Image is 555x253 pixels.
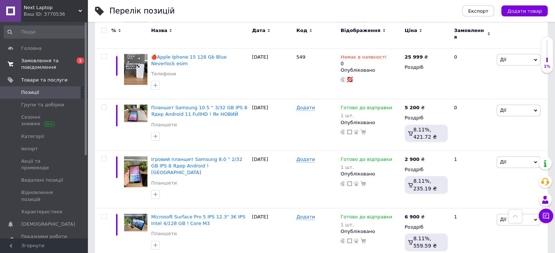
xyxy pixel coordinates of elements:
[250,48,294,99] div: [DATE]
[21,209,62,215] span: Характеристики
[340,171,401,177] div: Опубліковано
[151,105,247,117] a: Планшет Samsung 10.5 ” 3/32 GB IPS 8 Ядер Android 11 FullHD ! Як НОВИЙ
[111,27,116,34] span: %
[124,214,147,231] img: Microsoft Surface Pro 5 IPS 12.3" 3K IPS Intel 4/128 GB ! Core M3
[21,102,64,108] span: Групи та добірки
[77,58,84,64] span: 1
[450,151,495,208] div: 1
[151,27,167,34] span: Назва
[405,54,423,60] b: 25 999
[405,104,425,111] div: ₴
[151,180,177,186] a: Планшети
[500,107,506,113] span: Дії
[405,166,448,173] div: Роздріб
[151,157,242,175] a: Ігровий планшет Samsung 8.0 ” 2/32 GB IPS 8 Ядер Android ! [GEOGRAPHIC_DATA]
[124,54,147,85] img: 🍎Apple Iphone 15 128 Gb Blue Neverlock esim
[413,178,437,191] span: 8.11%, 235.19 ₴
[21,77,68,83] span: Товари та послуги
[450,99,495,151] div: 0
[340,119,401,126] div: Опубліковано
[24,4,78,11] span: Next Laptop
[468,8,489,14] span: Експорт
[340,67,401,74] div: Опубліковано
[454,27,485,40] span: Замовлення
[250,99,294,151] div: [DATE]
[340,27,380,34] span: Відображення
[124,156,147,187] img: Ігровий планшет Samsung 8.0 ” 2/32 GB IPS 8 Ядер Android ! SnapDragOn
[21,221,75,228] span: [DEMOGRAPHIC_DATA]
[151,122,177,128] a: Планшети
[151,54,227,66] a: 🍎Apple Iphone 15 128 Gb Blue Neverlock esim
[405,54,428,60] div: ₴
[21,233,68,246] span: Показники роботи компанії
[296,54,305,60] span: 549
[340,228,401,235] div: Опубліковано
[541,64,553,69] div: 1%
[296,214,315,220] span: Додати
[21,114,68,127] span: Сезонні знижки
[296,27,307,34] span: Код
[405,64,448,71] div: Роздріб
[340,222,392,228] div: 1 шт.
[340,54,386,62] span: Немає в наявності
[340,54,386,67] div: 0
[151,230,177,237] a: Планшети
[413,127,437,140] span: 8.11%, 421.72 ₴
[340,214,392,222] span: Готово до відправки
[21,158,68,171] span: Акції та промокоди
[405,105,420,110] b: 5 200
[405,214,420,220] b: 6 900
[405,115,448,121] div: Роздріб
[24,11,88,17] div: Ваш ID: 3770536
[507,8,542,14] span: Додати товар
[340,113,392,118] div: 1 шт.
[340,165,392,170] div: 1 шт.
[405,157,420,162] b: 2 900
[21,177,63,183] span: Видалені позиції
[21,146,38,152] span: Імпорт
[252,27,266,34] span: Дата
[413,236,437,249] span: 8.11%, 559.59 ₴
[21,89,39,96] span: Позиції
[151,71,176,77] a: Телефони
[340,105,392,112] span: Готово до відправки
[501,5,548,16] button: Додати товар
[450,48,495,99] div: 0
[21,45,42,52] span: Головна
[296,157,315,162] span: Додати
[405,214,425,220] div: ₴
[124,104,147,122] img: Планшет Samsung 10.5 ” 3/32 GB IPS 8 Ядер Android 11 FullHD ! Як НОВИЙ
[539,209,553,223] button: Чат з покупцем
[4,25,86,39] input: Пошук
[500,57,506,62] span: Дії
[21,189,68,202] span: Відновлення позицій
[340,157,392,164] span: Готово до відправки
[109,7,175,15] div: Перелік позицій
[250,151,294,208] div: [DATE]
[405,27,417,34] span: Ціна
[21,133,44,140] span: Категорії
[21,58,68,71] span: Замовлення та повідомлення
[462,5,494,16] button: Експорт
[296,105,315,111] span: Додати
[500,217,506,222] span: Дії
[405,224,448,230] div: Роздріб
[151,214,245,226] a: Microsoft Surface Pro 5 IPS 12.3" 3K IPS Intel 4/128 GB ! Core M3
[500,159,506,165] span: Дії
[405,156,425,163] div: ₴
